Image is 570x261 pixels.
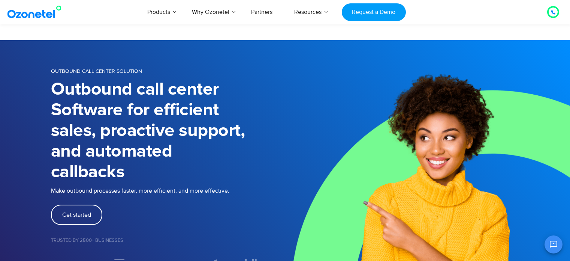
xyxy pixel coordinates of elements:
[51,79,285,183] h1: Outbound call center Software for efficient sales, proactive support, and automated callbacks
[51,238,285,243] h5: Trusted by 2500+ Businesses
[51,68,142,74] span: OUTBOUND CALL CENTER SOLUTION
[62,212,91,218] span: Get started
[51,205,102,225] a: Get started
[545,235,563,253] button: Open chat
[51,186,285,195] p: Make outbound processes faster, more efficient, and more effective.
[342,3,406,21] a: Request a Demo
